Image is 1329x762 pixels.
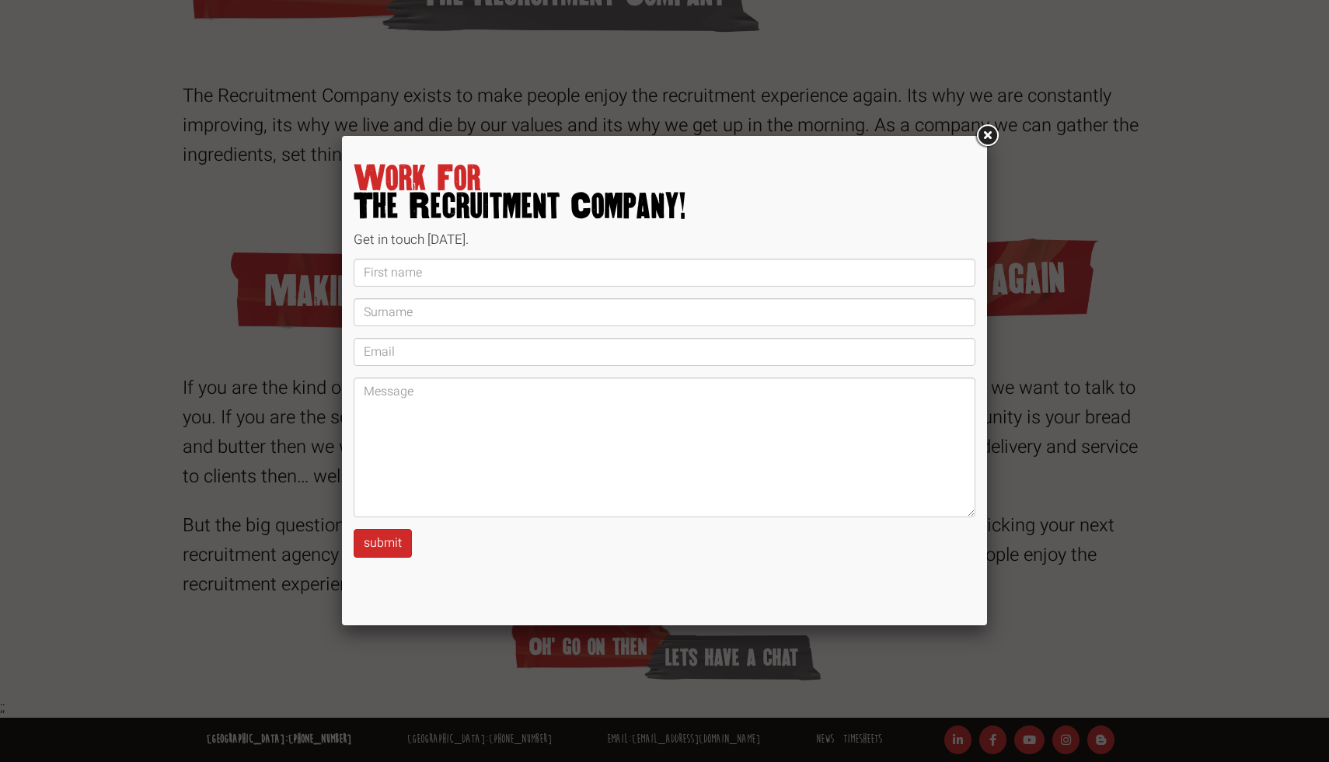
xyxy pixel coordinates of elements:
[973,122,1001,150] a: Close
[354,338,975,366] input: Email
[354,165,975,221] h2: Work For
[354,529,412,558] button: submit
[354,298,975,326] input: Surname
[354,259,975,287] input: First name
[354,229,975,250] p: Get in touch [DATE].
[354,193,975,221] span: The Recruitment Company!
